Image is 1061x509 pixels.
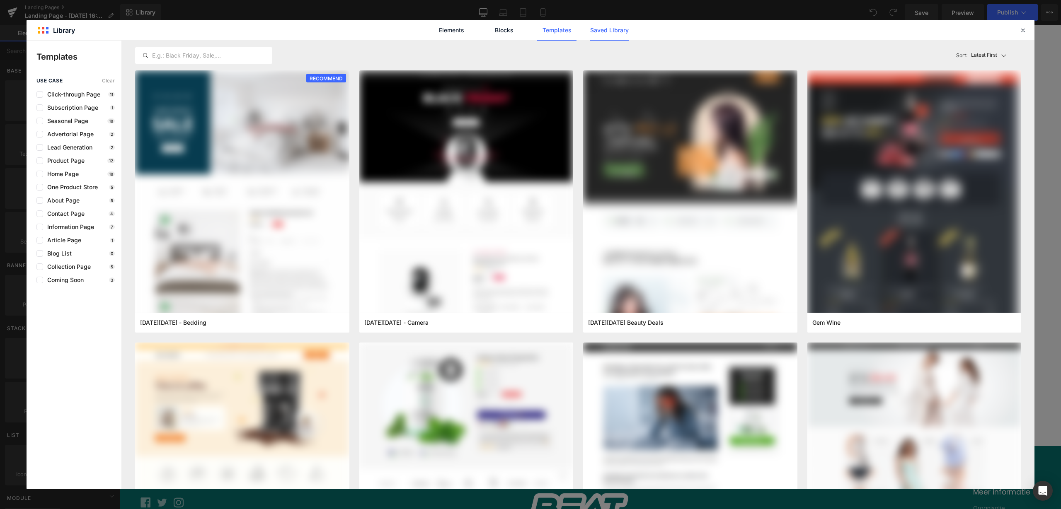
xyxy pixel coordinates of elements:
span: Information Page [43,224,94,230]
p: 1 [110,238,115,243]
span: Gem Wine [812,319,841,326]
span: use case [36,78,63,84]
p: 0 [109,251,115,256]
p: 5 [109,198,115,203]
img: BEAT Cycling Club [407,463,511,505]
span: Seasonal Page [43,118,88,124]
span: Lead Generation [43,144,92,151]
img: 415fe324-69a9-4270-94dc-8478512c9daa.png [807,70,1022,358]
p: 4 [109,211,115,216]
p: 11 [108,92,115,97]
p: 2 [109,132,115,137]
p: 12 [107,158,115,163]
a: Doe mee! [855,14,884,24]
span: Product Page [43,157,85,164]
span: Article Page [43,237,81,244]
p: 1 [110,105,115,110]
a: Blocks [484,20,524,41]
button: Meer informatie [853,463,911,473]
span: Subscription Page [43,104,98,111]
a: Over BEAT [725,14,759,24]
span: Clear [102,78,115,84]
p: 3 [109,277,115,282]
a: Explore Template [434,197,508,214]
img: bb39deda-7990-40f7-8e83-51ac06fbe917.png [583,70,797,358]
span: Coming Soon [43,277,84,283]
p: Templates [36,51,121,63]
button: Latest FirstSort:Latest First [953,47,1022,64]
p: 2 [109,145,115,150]
span: Black Friday Beauty Deals [588,319,664,326]
span: Sort: [957,53,968,58]
span: Black Friday - Camera [364,319,429,326]
div: Open Intercom Messenger [1033,481,1053,501]
span: Home Page [43,171,79,177]
a: Templates [537,20,577,41]
p: 7 [109,224,115,229]
a: BEAT Cycling Club [21,9,70,29]
span: One Product Store [43,184,98,191]
a: Saved Library [590,20,629,41]
p: Latest First [971,52,997,59]
span: Collection Page [43,263,91,270]
span: About Page [43,197,80,204]
span: Advertorial Page [43,131,94,138]
p: Start building your page [235,96,706,106]
a: Clubhuis [818,14,845,24]
a: Eerste Team [769,14,808,24]
a: Elements [432,20,471,41]
span: Contact Page [43,210,85,217]
span: Blog List [43,250,72,257]
span: Cyber Monday - Bedding [140,319,206,326]
input: E.g.: Black Friday, Sale,... [136,51,272,60]
a: Organisatie [853,479,885,487]
p: 5 [109,264,115,269]
p: 18 [107,171,115,176]
a: Shop [894,14,909,24]
p: 5 [109,185,115,190]
span: Click-through Page [43,91,100,98]
p: or Drag & Drop elements from left sidebar [235,220,706,226]
p: 18 [107,118,115,123]
span: RECOMMEND [306,74,346,83]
